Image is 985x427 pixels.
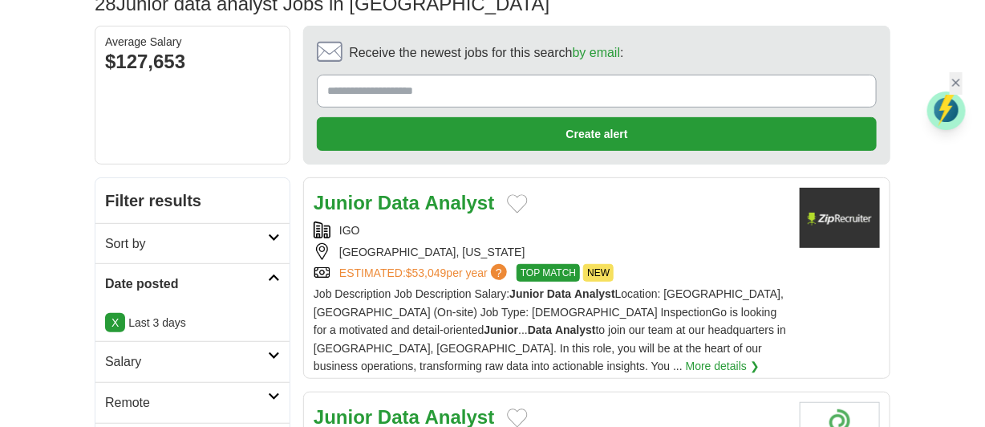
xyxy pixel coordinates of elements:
[339,264,510,282] a: ESTIMATED:$53,049per year?
[95,263,290,304] a: Date posted
[314,192,372,213] strong: Junior
[314,287,786,372] span: Job Description Job Description Salary: Location: [GEOGRAPHIC_DATA], [GEOGRAPHIC_DATA] (On-site) ...
[573,46,621,59] a: by email
[574,287,615,300] strong: Analyst
[314,222,787,239] div: IGO
[95,341,290,382] a: Salary
[509,287,544,300] strong: Junior
[105,314,280,331] p: Last 3 days
[517,264,580,282] span: TOP MATCH
[105,313,125,332] a: X
[314,192,494,213] a: Junior Data Analyst
[491,264,507,280] span: ?
[547,287,571,300] strong: Data
[425,192,495,213] strong: Analyst
[528,323,552,336] strong: Data
[105,36,280,47] div: Average Salary
[555,323,596,336] strong: Analyst
[800,188,880,248] img: Company logo
[95,382,290,423] a: Remote
[378,192,420,213] strong: Data
[317,117,877,151] button: Create alert
[406,266,447,279] span: $53,049
[507,194,528,213] button: Add to favorite jobs
[105,274,268,295] h2: Date posted
[95,223,290,264] a: Sort by
[105,352,268,372] h2: Salary
[105,392,268,413] h2: Remote
[105,234,268,254] h2: Sort by
[484,323,518,336] strong: Junior
[349,43,623,63] span: Receive the newest jobs for this search :
[583,264,614,282] span: NEW
[105,47,280,76] div: $127,653
[686,357,760,375] a: More details ❯
[95,178,290,223] h2: Filter results
[314,243,787,261] div: [GEOGRAPHIC_DATA], [US_STATE]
